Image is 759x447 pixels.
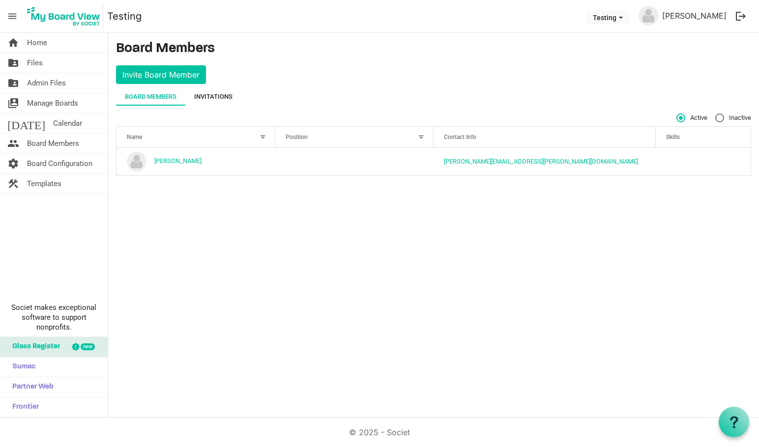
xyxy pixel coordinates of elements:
td: judith.knelsen@silentpartnersoftware.com is template cell column header Contact Info [434,148,656,175]
span: Societ makes exceptional software to support nonprofits. [4,303,103,332]
span: Active [676,113,707,122]
h3: Board Members [116,41,751,57]
button: Testing dropdownbutton [586,10,629,24]
span: menu [3,7,22,26]
span: Board Members [27,134,79,153]
img: no-profile-picture.svg [127,152,146,171]
span: Inactive [715,113,751,122]
span: Glass Register [7,337,60,357]
span: Calendar [53,113,82,133]
span: Sumac [7,357,35,377]
td: is template cell column header Skills [656,148,751,175]
div: Board Members [125,92,176,102]
a: My Board View Logo [24,4,107,28]
span: Admin Files [27,73,66,93]
span: [DATE] [7,113,45,133]
img: no-profile-picture.svg [639,6,658,26]
img: My Board View Logo [24,4,103,28]
span: Frontier [7,397,39,417]
a: [PERSON_NAME] [658,6,730,26]
span: home [7,33,19,53]
a: © 2025 - Societ [349,427,410,437]
a: [PERSON_NAME][EMAIL_ADDRESS][PERSON_NAME][DOMAIN_NAME] [444,158,638,165]
span: Contact Info [444,134,476,140]
div: tab-header [116,88,751,106]
div: Invitations [194,92,233,102]
span: Templates [27,174,61,194]
span: Skills [666,134,680,140]
span: Name [127,134,142,140]
span: folder_shared [7,53,19,73]
a: [PERSON_NAME] [154,157,202,165]
a: Testing [107,6,142,26]
button: Invite Board Member [116,65,206,84]
span: Board Configuration [27,154,92,173]
span: Files [27,53,43,73]
div: new [81,343,95,350]
span: Home [27,33,47,53]
td: column header Position [275,148,434,175]
span: Position [286,134,308,140]
span: Manage Boards [27,93,78,113]
td: Judith Knelsen is template cell column header Name [117,148,275,175]
span: folder_shared [7,73,19,93]
span: switch_account [7,93,19,113]
span: construction [7,174,19,194]
span: people [7,134,19,153]
button: logout [730,6,751,27]
span: settings [7,154,19,173]
span: Partner Web [7,377,54,397]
